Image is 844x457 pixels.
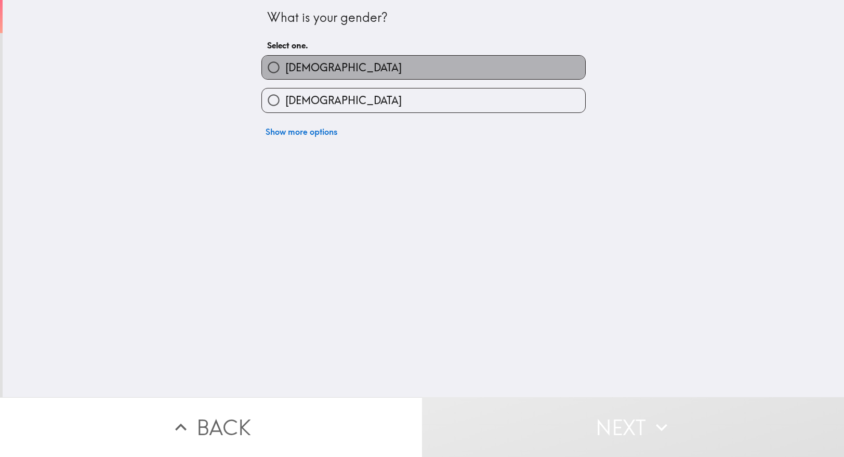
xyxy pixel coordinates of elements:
[422,397,844,457] button: Next
[262,56,585,79] button: [DEMOGRAPHIC_DATA]
[285,60,402,75] span: [DEMOGRAPHIC_DATA]
[262,88,585,112] button: [DEMOGRAPHIC_DATA]
[267,40,580,51] h6: Select one.
[261,121,341,142] button: Show more options
[267,9,580,27] div: What is your gender?
[285,93,402,108] span: [DEMOGRAPHIC_DATA]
